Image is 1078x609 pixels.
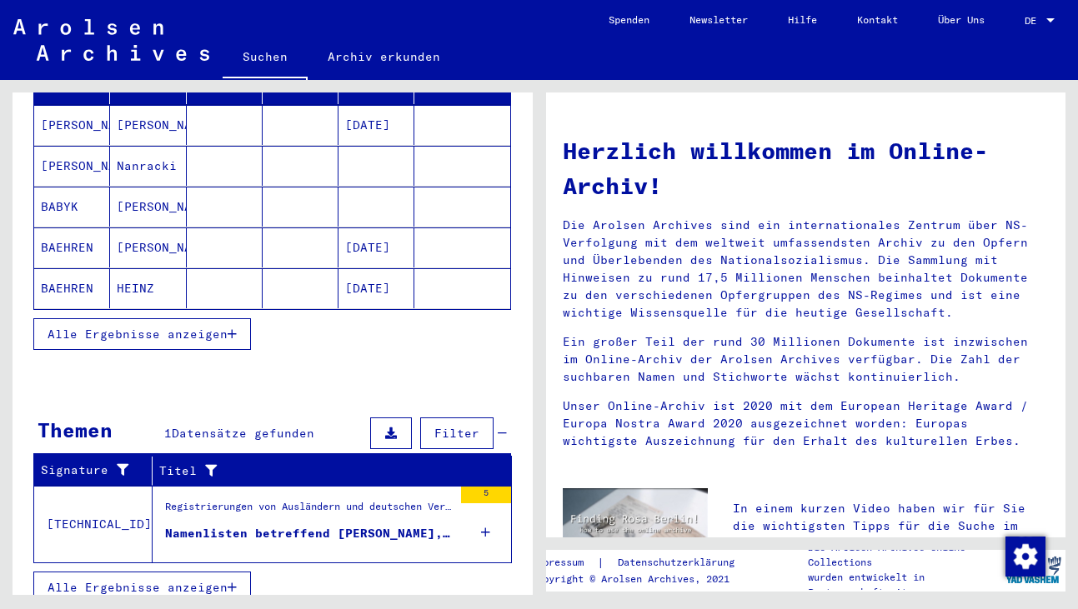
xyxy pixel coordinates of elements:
[563,397,1050,450] p: Unser Online-Archiv ist 2020 mit dem European Heritage Award / Europa Nostra Award 2020 ausgezeic...
[531,554,597,572] a: Impressum
[34,105,110,145] mat-cell: [PERSON_NAME]
[34,146,110,186] mat-cell: [PERSON_NAME]
[531,554,755,572] div: |
[48,580,228,595] span: Alle Ergebnisse anzeigen
[164,426,172,441] span: 1
[110,146,186,186] mat-cell: Nanracki
[34,187,110,227] mat-cell: BABYK
[531,572,755,587] p: Copyright © Arolsen Archives, 2021
[420,417,494,449] button: Filter
[13,19,209,61] img: Arolsen_neg.svg
[41,462,131,479] div: Signature
[338,105,414,145] mat-cell: [DATE]
[110,268,186,308] mat-cell: HEINZ
[1005,537,1045,577] img: Zustimmung ändern
[38,415,113,445] div: Themen
[563,133,1050,203] h1: Herzlich willkommen im Online-Archiv!
[434,426,479,441] span: Filter
[110,187,186,227] mat-cell: [PERSON_NAME]
[34,486,153,562] td: [TECHNICAL_ID]
[110,227,186,267] mat-cell: [PERSON_NAME]
[563,217,1050,322] p: Die Arolsen Archives sind ein internationales Zentrum über NS-Verfolgung mit dem weltweit umfasse...
[110,105,186,145] mat-cell: [PERSON_NAME]
[308,37,460,77] a: Archiv erkunden
[159,462,470,480] div: Titel
[34,227,110,267] mat-cell: BAEHREN
[461,487,511,503] div: 5
[1025,15,1043,27] span: DE
[33,572,251,603] button: Alle Ergebnisse anzeigen
[808,570,1000,600] p: wurden entwickelt in Partnerschaft mit
[48,327,228,342] span: Alle Ergebnisse anzeigen
[338,268,414,308] mat-cell: [DATE]
[338,227,414,267] mat-cell: [DATE]
[41,457,152,484] div: Signature
[165,499,453,522] div: Registrierungen von Ausländern und deutschen Verfolgten durch öffentliche Einrichtungen, Versiche...
[34,268,110,308] mat-cell: BAEHREN
[223,37,308,80] a: Suchen
[808,540,1000,570] p: Die Arolsen Archives Online-Collections
[1002,549,1065,591] img: yv_logo.png
[159,457,491,484] div: Titel
[33,318,251,350] button: Alle Ergebnisse anzeigen
[563,333,1050,386] p: Ein großer Teil der rund 30 Millionen Dokumente ist inzwischen im Online-Archiv der Arolsen Archi...
[165,525,453,542] div: Namenlisten betreffend [PERSON_NAME], die während des Krieges in den Gemeinden [GEOGRAPHIC_DATA] ...
[733,500,1049,552] p: In einem kurzen Video haben wir für Sie die wichtigsten Tipps für die Suche im Online-Archiv zusa...
[563,488,709,567] img: video.jpg
[172,426,314,441] span: Datensätze gefunden
[604,554,755,572] a: Datenschutzerklärung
